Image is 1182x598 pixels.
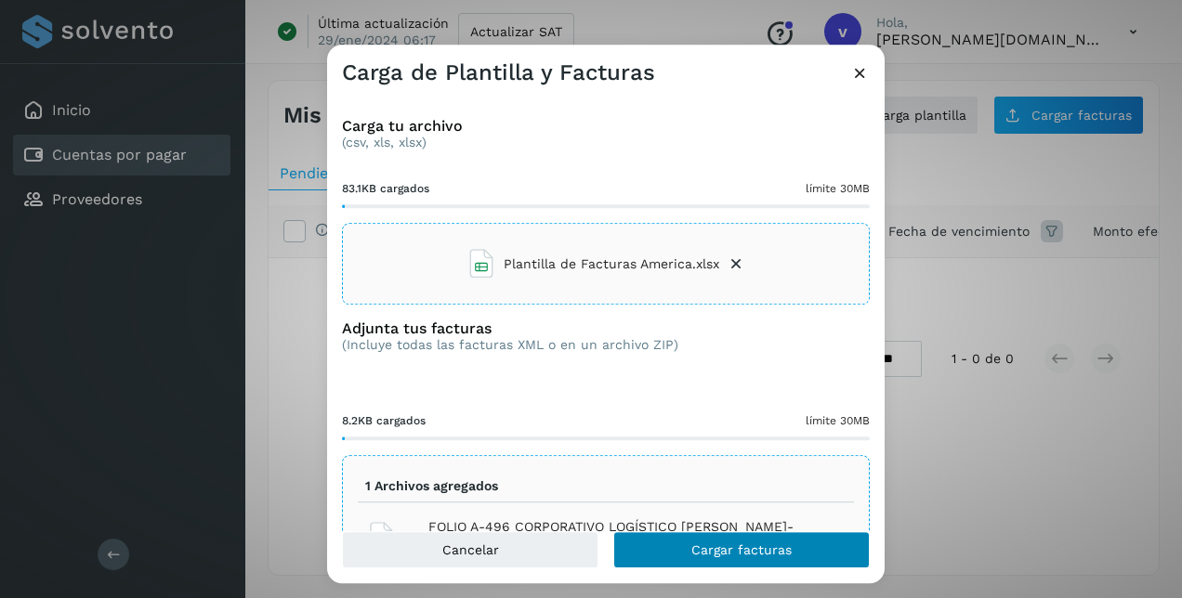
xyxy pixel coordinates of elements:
[342,117,870,135] h3: Carga tu archivo
[401,517,821,556] span: FOLIO A-496 CORPORATIVO LOGÍSTICO [PERSON_NAME]- Cancún.xml
[806,412,870,429] span: límite 30MB
[442,543,499,556] span: Cancelar
[613,531,870,568] button: Cargar facturas
[342,531,598,568] button: Cancelar
[342,337,678,353] p: (Incluye todas las facturas XML o en un archivo ZIP)
[342,319,678,337] h3: Adjunta tus facturas
[365,478,498,494] p: 1 Archivos agregados
[342,180,429,197] span: 83.1KB cargados
[504,254,719,274] span: Plantilla de Facturas America.xlsx
[342,412,426,429] span: 8.2KB cargados
[806,180,870,197] span: límite 30MB
[342,135,870,150] p: (csv, xls, xlsx)
[342,59,655,86] h3: Carga de Plantilla y Facturas
[691,543,792,556] span: Cargar facturas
